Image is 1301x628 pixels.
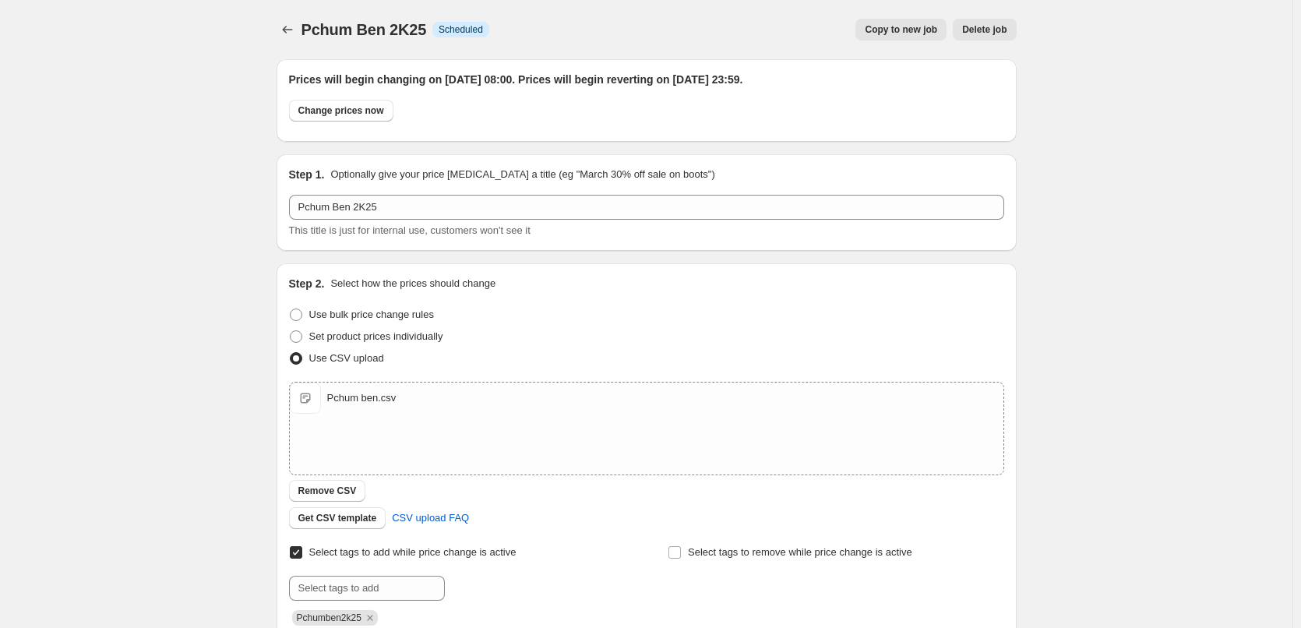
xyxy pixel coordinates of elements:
button: Price change jobs [277,19,298,41]
input: Select tags to add [289,576,445,601]
span: Use bulk price change rules [309,309,434,320]
h2: Step 2. [289,276,325,291]
span: Copy to new job [865,23,937,36]
span: This title is just for internal use, customers won't see it [289,224,531,236]
button: Get CSV template [289,507,386,529]
span: Scheduled [439,23,483,36]
h2: Prices will begin changing on [DATE] 08:00. Prices will begin reverting on [DATE] 23:59. [289,72,1004,87]
h2: Step 1. [289,167,325,182]
span: Remove CSV [298,485,357,497]
button: Delete job [953,19,1016,41]
span: Use CSV upload [309,352,384,364]
span: Set product prices individually [309,330,443,342]
p: Select how the prices should change [330,276,495,291]
a: CSV upload FAQ [383,506,478,531]
input: 30% off holiday sale [289,195,1004,220]
button: Remove Pchumben2k25 [363,611,377,625]
span: Change prices now [298,104,384,117]
span: Pchum Ben 2K25 [301,21,427,38]
span: Delete job [962,23,1007,36]
span: Select tags to add while price change is active [309,546,517,558]
button: Remove CSV [289,480,366,502]
span: CSV upload FAQ [392,510,469,526]
button: Change prices now [289,100,393,122]
div: Pchum ben.csv [327,390,397,406]
span: Pchumben2k25 [297,612,361,623]
span: Get CSV template [298,512,377,524]
span: Select tags to remove while price change is active [688,546,912,558]
p: Optionally give your price [MEDICAL_DATA] a title (eg "March 30% off sale on boots") [330,167,714,182]
button: Copy to new job [855,19,947,41]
